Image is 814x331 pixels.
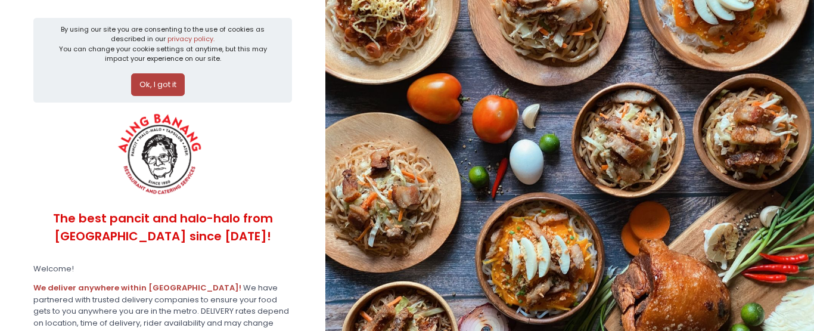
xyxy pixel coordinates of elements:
div: By using our site you are consenting to the use of cookies as described in our You can change you... [54,24,272,64]
b: We deliver anywhere within [GEOGRAPHIC_DATA]! [33,282,241,293]
div: Welcome! [33,263,292,275]
button: Ok, I got it [131,73,185,96]
div: The best pancit and halo-halo from [GEOGRAPHIC_DATA] since [DATE]! [33,200,292,255]
img: ALING BANANG [111,110,210,200]
a: privacy policy. [167,34,215,44]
